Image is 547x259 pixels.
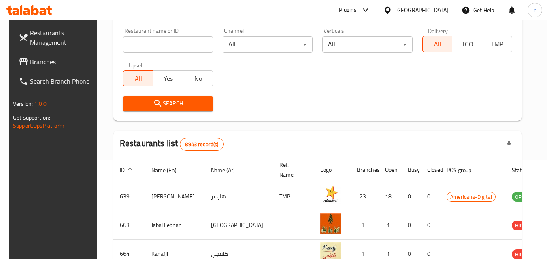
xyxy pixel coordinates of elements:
a: Search Branch Phone [12,72,100,91]
span: Branches [30,57,94,67]
button: TMP [482,36,512,52]
div: All [322,36,412,53]
span: HIDDEN [512,250,536,259]
span: r [534,6,536,15]
td: Jabal Lebnan [145,211,204,240]
label: Upsell [129,62,144,68]
span: Search [130,99,206,109]
td: 663 [113,211,145,240]
td: 0 [421,211,440,240]
a: Branches [12,52,100,72]
button: All [123,70,153,86]
th: Open [379,158,401,182]
span: Restaurants Management [30,28,94,47]
span: Ref. Name [279,160,304,179]
span: Status [512,165,538,175]
button: Yes [153,70,183,86]
th: Branches [350,158,379,182]
span: TGO [455,38,479,50]
td: 0 [401,182,421,211]
span: Americana-Digital [447,192,495,202]
td: 1 [379,211,401,240]
th: Logo [314,158,350,182]
img: Hardee's [320,185,341,205]
td: 1 [350,211,379,240]
h2: Restaurant search [123,8,512,21]
a: Restaurants Management [12,23,100,52]
th: Busy [401,158,421,182]
span: All [127,73,150,84]
div: Total records count [180,138,223,151]
span: Get support on: [13,112,50,123]
button: No [183,70,213,86]
span: TMP [485,38,509,50]
span: Search Branch Phone [30,76,94,86]
td: هارديز [204,182,273,211]
button: Search [123,96,213,111]
span: All [426,38,449,50]
label: Delivery [428,28,448,34]
span: OPEN [512,192,532,202]
div: [GEOGRAPHIC_DATA] [395,6,449,15]
td: 639 [113,182,145,211]
td: 0 [401,211,421,240]
span: No [186,73,210,84]
div: Plugins [339,5,357,15]
span: Yes [157,73,180,84]
button: All [422,36,453,52]
td: [GEOGRAPHIC_DATA] [204,211,273,240]
td: TMP [273,182,314,211]
button: TGO [452,36,482,52]
span: Version: [13,99,33,109]
h2: Restaurants list [120,137,224,151]
span: Name (En) [151,165,187,175]
div: All [223,36,313,53]
div: Export file [499,135,519,154]
span: 1.0.0 [34,99,47,109]
td: [PERSON_NAME] [145,182,204,211]
span: ID [120,165,135,175]
img: Jabal Lebnan [320,213,341,234]
span: Name (Ar) [211,165,245,175]
span: POS group [447,165,482,175]
span: HIDDEN [512,221,536,230]
input: Search for restaurant name or ID.. [123,36,213,53]
div: OPEN [512,192,532,202]
a: Support.OpsPlatform [13,120,64,131]
td: 23 [350,182,379,211]
th: Closed [421,158,440,182]
span: 8943 record(s) [180,141,223,148]
td: 0 [421,182,440,211]
td: 18 [379,182,401,211]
